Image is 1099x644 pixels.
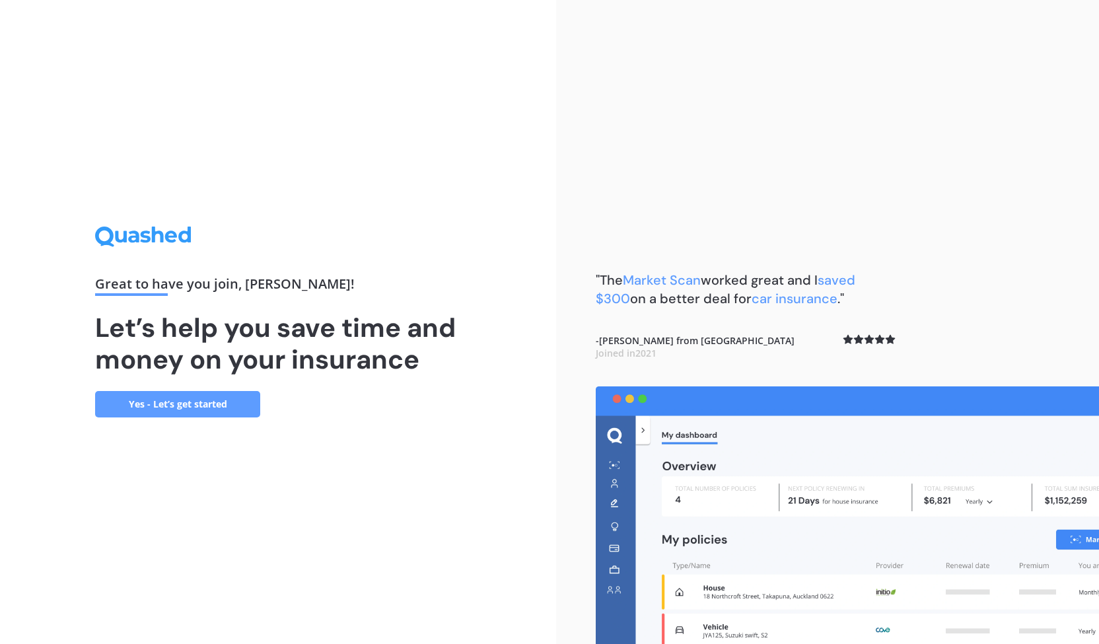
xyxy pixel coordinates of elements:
[596,334,795,360] b: - [PERSON_NAME] from [GEOGRAPHIC_DATA]
[752,290,837,307] span: car insurance
[596,271,855,307] span: saved $300
[95,277,461,296] div: Great to have you join , [PERSON_NAME] !
[596,386,1099,644] img: dashboard.webp
[623,271,701,289] span: Market Scan
[596,347,656,359] span: Joined in 2021
[95,391,260,417] a: Yes - Let’s get started
[95,312,461,375] h1: Let’s help you save time and money on your insurance
[596,271,855,307] b: "The worked great and I on a better deal for ."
